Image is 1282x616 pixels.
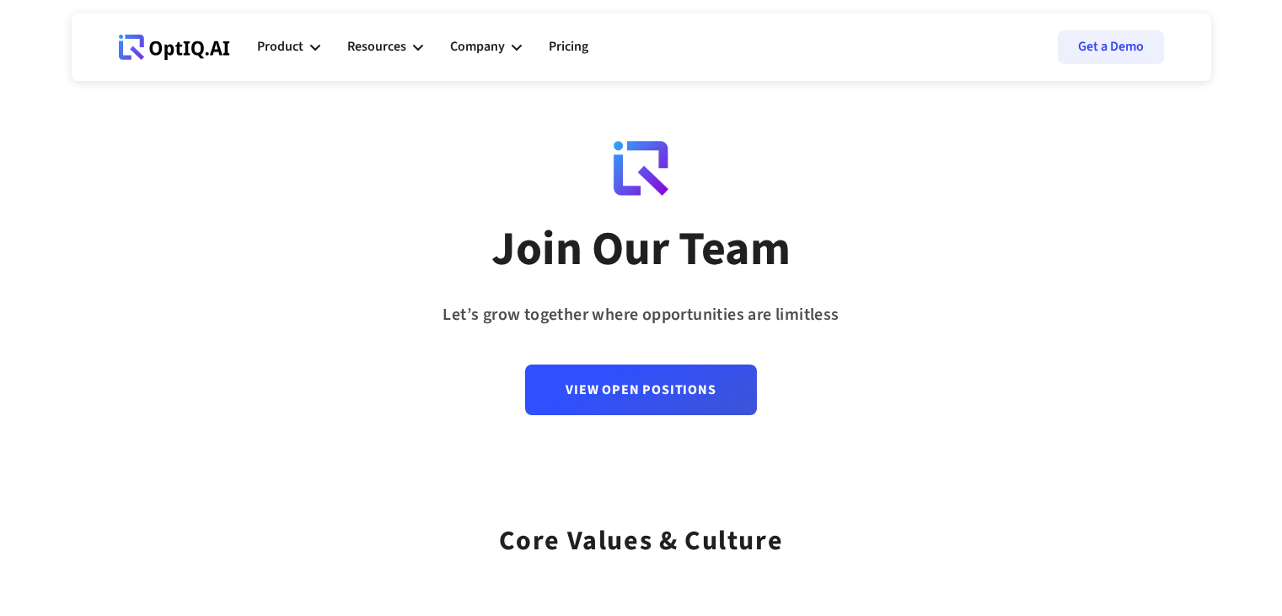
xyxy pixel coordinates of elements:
a: Pricing [549,22,588,73]
div: Product [257,35,303,58]
div: Resources [347,35,406,58]
div: Let’s grow together where opportunities are limitless [443,300,839,331]
div: Join Our Team [491,220,791,279]
div: Core values & Culture [499,503,784,563]
div: Company [450,35,505,58]
a: Webflow Homepage [119,22,230,73]
div: Webflow Homepage [119,59,120,60]
a: Get a Demo [1058,30,1164,64]
a: View Open Positions [525,365,756,415]
div: Product [257,22,320,73]
div: Resources [347,22,423,73]
div: Company [450,22,522,73]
